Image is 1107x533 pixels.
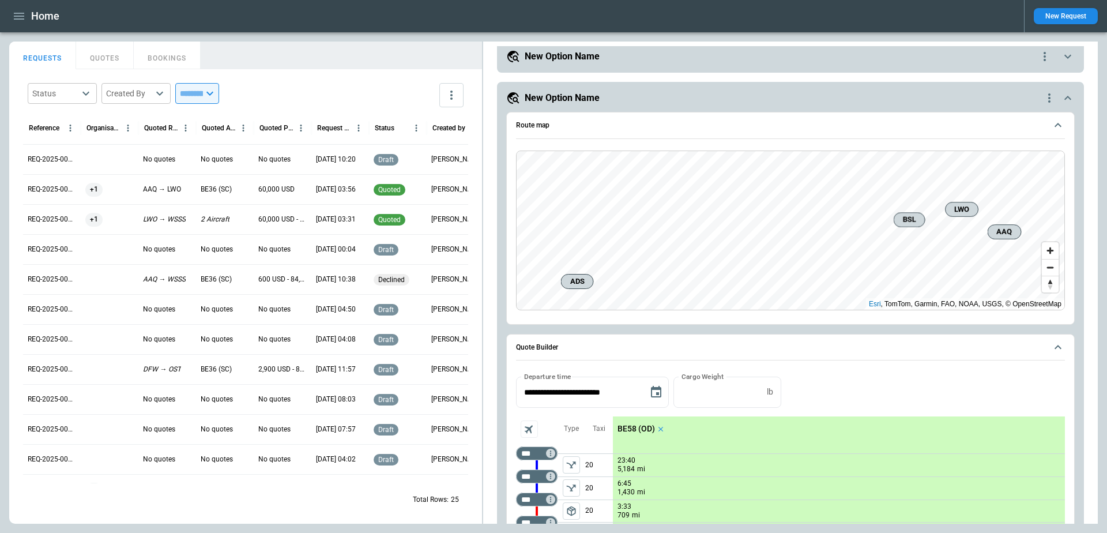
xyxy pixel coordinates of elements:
p: 06/23/2025 08:03 [316,395,356,404]
p: No quotes [143,395,175,404]
span: ADS [566,276,589,287]
p: 2 Aircraft [201,215,229,224]
p: No quotes [143,245,175,254]
div: Status [375,124,394,132]
button: left aligned [563,456,580,474]
button: New Request [1034,8,1098,24]
div: Quoted Price [259,124,293,132]
p: Total Rows: [413,495,449,505]
div: Quoted Route [144,124,178,132]
p: REQ-2025-000024 [28,185,76,194]
span: LWO [950,204,973,215]
p: 06/13/2025 04:02 [316,455,356,464]
button: Reset bearing to north [1042,276,1059,292]
div: Organisation [86,124,121,132]
p: No quotes [201,245,233,254]
button: Request Created At (UTC-05:00) column menu [351,121,366,136]
button: BOOKINGS [134,42,201,69]
button: more [439,83,464,107]
span: draft [376,366,396,374]
p: BE36 (SC) [201,275,232,284]
p: No quotes [258,245,291,254]
p: REQ-2025-000023 [28,215,76,224]
p: DFW → OST [143,365,181,374]
div: quote-option-actions [1042,91,1056,105]
p: Aliona Newkkk Luti [431,155,480,164]
p: Aliona Newkkk Luti [431,335,480,344]
label: Departure time [524,371,571,381]
p: Aliona Newkkk Luti [431,245,480,254]
p: No quotes [143,155,175,164]
span: package_2 [566,505,577,517]
p: No quotes [201,455,233,464]
p: 20 [585,477,613,500]
p: 08/07/2025 04:50 [316,305,356,314]
div: declined reason 2 [374,274,409,286]
canvas: Map [517,151,1065,310]
span: Type of sector [563,456,580,474]
p: 07/03/2025 04:08 [316,335,356,344]
p: No quotes [201,425,233,434]
button: Zoom out [1042,259,1059,276]
span: Aircraft selection [521,421,538,438]
p: 1,430 [617,487,635,497]
div: Too short [516,493,558,506]
button: Quoted Aircraft column menu [236,121,251,136]
h5: New Option Name [525,92,600,104]
p: No quotes [258,425,291,434]
button: Quoted Route column menu [178,121,193,136]
p: 25 [451,495,459,505]
p: REQ-2025-000018 [28,365,76,374]
p: 08/08/2025 03:31 [316,215,356,224]
button: QUOTES [76,42,134,69]
p: 60,000 USD [258,185,295,194]
p: Aliona Newkkk Luti [431,215,480,224]
p: 08/08/2025 03:56 [316,185,356,194]
span: Type of sector [563,502,580,520]
span: draft [376,456,396,464]
p: No quotes [201,395,233,404]
span: +1 [85,175,103,204]
p: REQ-2025-000015 [28,455,76,464]
p: 709 [617,511,630,520]
p: REQ-2025-000025 [28,155,76,164]
p: 20 [585,454,613,476]
button: Route map [516,112,1065,139]
div: Too short [516,516,558,530]
p: Type [564,424,579,434]
p: 600 USD - 84,500 USD [258,275,307,284]
a: Esri [869,300,881,308]
span: declined [376,276,407,284]
p: No quotes [143,305,175,314]
p: 08/07/2025 10:38 [316,275,356,284]
p: 08/08/2025 00:04 [316,245,356,254]
p: No quotes [143,335,175,344]
button: Created by column menu [466,121,481,136]
p: 3:33 [617,502,631,511]
p: No quotes [201,305,233,314]
h6: Route map [516,122,549,129]
p: Aliona Newkkk Luti [431,185,480,194]
p: REQ-2025-000022 [28,245,76,254]
button: Reference column menu [63,121,78,136]
p: AAQ → LWO [143,185,181,194]
p: No quotes [143,425,175,434]
p: 08/28/2025 10:20 [316,155,356,164]
span: draft [376,426,396,434]
button: Choose date, selected date is Sep 2, 2025 [645,381,668,404]
div: Status [32,88,78,99]
button: left aligned [563,479,580,497]
span: quoted [376,216,403,224]
button: New Option Namequote-option-actions [506,91,1075,105]
p: BE36 (SC) [201,185,232,194]
p: 5,184 [617,464,635,474]
button: left aligned [563,502,580,520]
p: BE36 (SC) [201,365,232,374]
p: No quotes [258,335,291,344]
p: 60,000 USD - 101,600 USD [258,215,307,224]
p: REQ-2025-000017 [28,395,76,404]
button: Organisation column menu [121,121,135,136]
div: Too short [516,470,558,483]
p: BE58 (OD) [617,424,655,434]
h6: Quote Builder [516,344,558,351]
